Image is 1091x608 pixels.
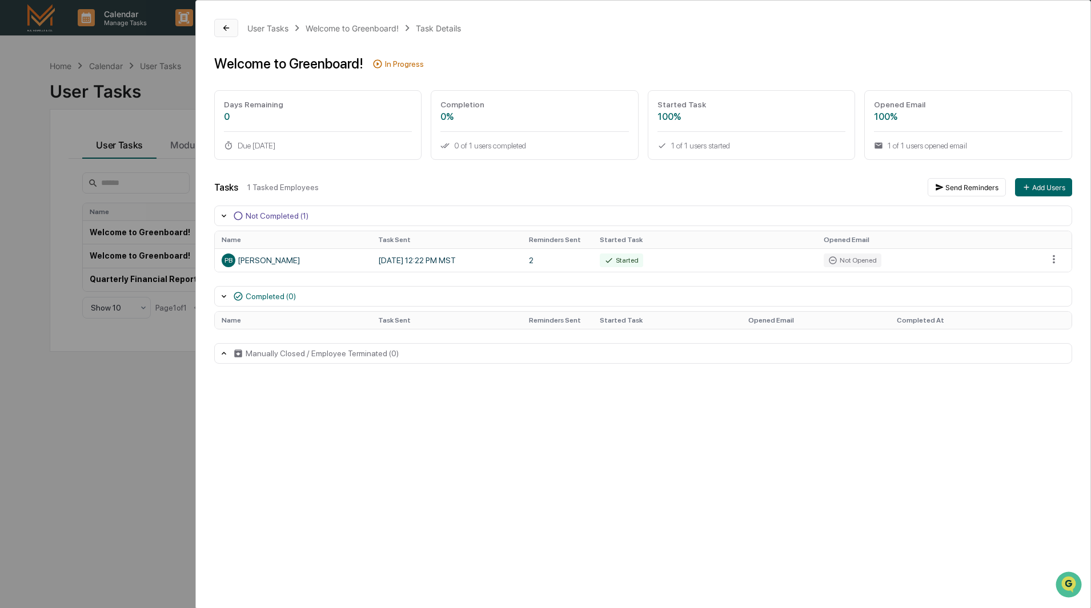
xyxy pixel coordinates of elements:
th: Task Sent [371,312,522,329]
div: Days Remaining [224,100,412,109]
div: Start new chat [39,87,187,99]
span: PB [224,256,232,264]
div: Completed (0) [246,292,296,301]
span: Attestations [94,144,142,155]
div: Completion [440,100,629,109]
div: 1 of 1 users opened email [874,141,1062,150]
div: Opened Email [874,100,1062,109]
div: We're available if you need us! [39,99,145,108]
img: 1746055101610-c473b297-6a78-478c-a979-82029cc54cd1 [11,87,32,108]
th: Task Sent [371,231,522,248]
span: Data Lookup [23,166,72,177]
a: 🗄️Attestations [78,139,146,160]
div: In Progress [385,59,424,69]
a: 🔎Data Lookup [7,161,77,182]
div: Tasks [214,182,238,193]
div: Started [600,253,643,267]
div: Not Completed (1) [246,211,308,220]
div: Task Details [416,23,461,33]
div: 🖐️ [11,145,21,154]
div: 100% [657,111,846,122]
div: Not Opened [824,253,881,267]
th: Reminders Sent [522,231,593,248]
div: 0 [224,111,412,122]
div: Due [DATE] [224,141,412,150]
div: 🔎 [11,167,21,176]
button: Add Users [1015,178,1072,196]
th: Completed At [890,312,1041,329]
th: Name [215,312,371,329]
div: 1 Tasked Employees [247,183,918,192]
th: Reminders Sent [522,312,593,329]
div: Welcome to Greenboard! [306,23,399,33]
p: How can we help? [11,24,208,42]
div: 🗄️ [83,145,92,154]
td: 2 [522,248,593,272]
div: 0 of 1 users completed [440,141,629,150]
a: 🖐️Preclearance [7,139,78,160]
div: 100% [874,111,1062,122]
button: Send Reminders [928,178,1006,196]
th: Opened Email [741,312,890,329]
div: User Tasks [247,23,288,33]
div: 0% [440,111,629,122]
div: Welcome to Greenboard! [214,55,363,72]
td: [DATE] 12:22 PM MST [371,248,522,272]
div: 1 of 1 users started [657,141,846,150]
th: Started Task [593,312,741,329]
div: Started Task [657,100,846,109]
th: Name [215,231,371,248]
th: Opened Email [817,231,1041,248]
div: [PERSON_NAME] [222,253,364,267]
th: Started Task [593,231,817,248]
div: Manually Closed / Employee Terminated (0) [246,349,399,358]
span: Pylon [114,194,138,202]
a: Powered byPylon [81,193,138,202]
span: Preclearance [23,144,74,155]
iframe: Open customer support [1054,570,1085,601]
button: Start new chat [194,91,208,104]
